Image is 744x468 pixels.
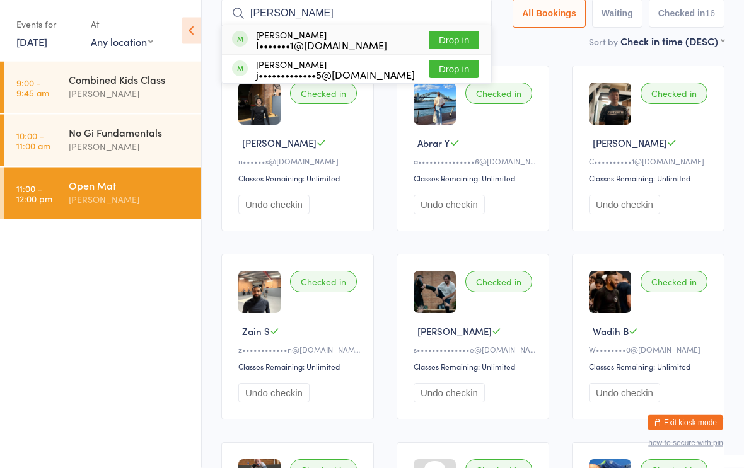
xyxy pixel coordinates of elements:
div: Classes Remaining: Unlimited [414,362,536,372]
time: 9:00 - 9:45 am [16,77,49,98]
time: 11:00 - 12:00 pm [16,183,52,203]
div: j•••••••••••••5@[DOMAIN_NAME] [256,70,415,80]
img: image1747692325.png [414,271,456,314]
button: Drop in [429,31,479,50]
div: [PERSON_NAME] [69,192,190,207]
div: Classes Remaining: Unlimited [238,173,361,184]
div: Checked in [290,271,357,293]
div: s••••••••••••••e@[DOMAIN_NAME] [414,345,536,355]
button: Undo checkin [589,384,660,403]
button: Undo checkin [414,195,485,215]
div: Checked in [641,271,707,293]
span: [PERSON_NAME] [417,325,492,338]
div: No Gi Fundamentals [69,125,190,139]
div: Classes Remaining: Unlimited [589,173,711,184]
a: 11:00 -12:00 pmOpen Mat[PERSON_NAME] [4,168,201,219]
div: 16 [705,9,715,19]
label: Sort by [589,36,618,49]
div: Checked in [465,83,532,105]
img: image1747815484.png [238,271,281,314]
div: n••••••s@[DOMAIN_NAME] [238,156,361,167]
div: z••••••••••••n@[DOMAIN_NAME] [238,345,361,355]
div: Open Mat [69,178,190,192]
div: [PERSON_NAME] [256,30,387,50]
a: 10:00 -11:00 amNo Gi Fundamentals[PERSON_NAME] [4,115,201,166]
img: image1729726921.png [589,271,631,314]
div: W••••••••0@[DOMAIN_NAME] [589,345,711,355]
button: how to secure with pin [648,438,723,447]
div: a•••••••••••••••6@[DOMAIN_NAME] [414,156,536,167]
div: Any location [91,35,153,49]
button: Undo checkin [414,384,485,403]
button: Undo checkin [238,384,310,403]
button: Drop in [429,60,479,79]
button: Exit kiosk mode [648,415,723,430]
div: Events for [16,14,78,35]
div: Checked in [641,83,707,105]
div: [PERSON_NAME] [256,60,415,80]
img: image1731394742.png [589,83,631,125]
div: I•••••••1@[DOMAIN_NAME] [256,40,387,50]
span: Wadih B [593,325,629,338]
div: Classes Remaining: Unlimited [589,362,711,372]
div: At [91,14,153,35]
a: [DATE] [16,35,47,49]
button: Undo checkin [238,195,310,215]
div: C••••••••••1@[DOMAIN_NAME] [589,156,711,167]
span: Abrar Y [417,137,450,150]
button: Undo checkin [589,195,660,215]
div: [PERSON_NAME] [69,86,190,101]
time: 10:00 - 11:00 am [16,130,50,151]
span: Zain S [242,325,270,338]
div: Classes Remaining: Unlimited [414,173,536,184]
span: [PERSON_NAME] [242,137,317,150]
div: Checked in [290,83,357,105]
a: 9:00 -9:45 amCombined Kids Class[PERSON_NAME] [4,62,201,113]
img: image1729120815.png [414,83,456,125]
div: Classes Remaining: Unlimited [238,362,361,372]
div: [PERSON_NAME] [69,139,190,154]
div: Check in time (DESC) [620,35,724,49]
div: Combined Kids Class [69,72,190,86]
span: [PERSON_NAME] [593,137,667,150]
div: Checked in [465,271,532,293]
img: image1747816095.png [238,83,281,125]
